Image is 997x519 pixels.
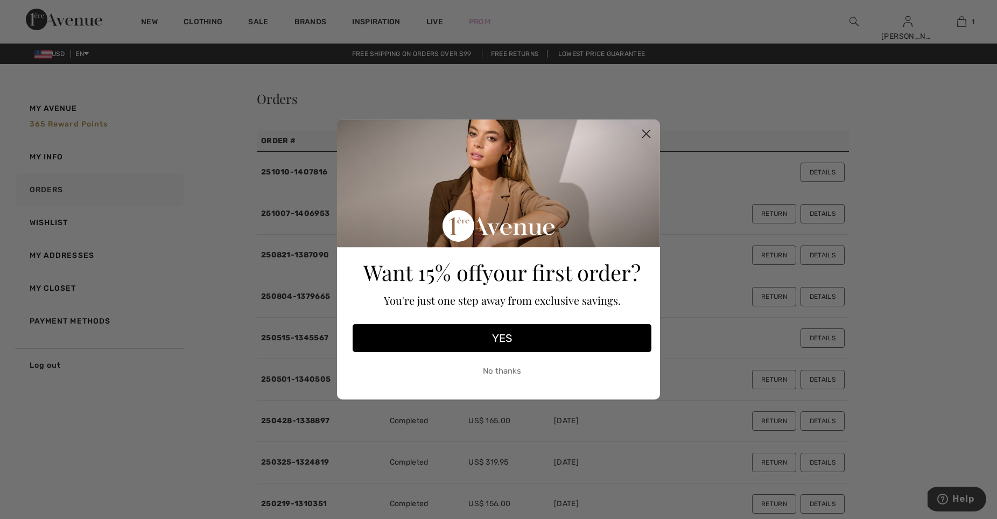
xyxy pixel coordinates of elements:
span: Want 15% off [363,258,482,286]
button: No thanks [353,357,651,384]
button: YES [353,324,651,352]
span: Help [25,8,47,17]
button: Close dialog [637,124,656,143]
span: your first order? [482,258,641,286]
span: You're just one step away from exclusive savings. [384,293,621,307]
